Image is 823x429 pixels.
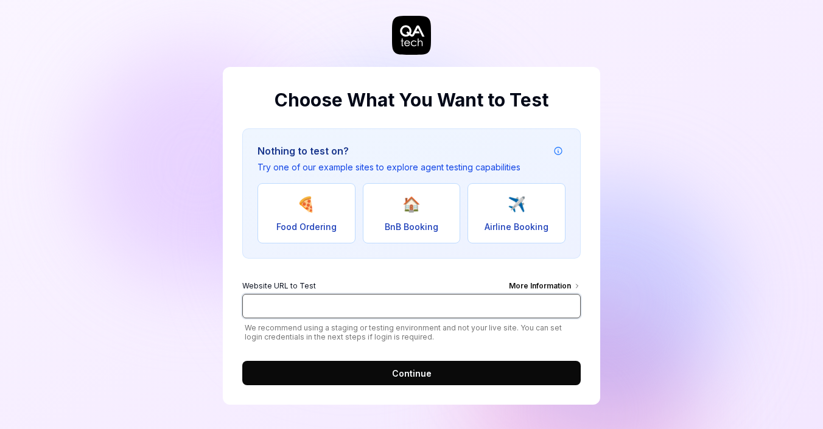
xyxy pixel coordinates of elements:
[242,361,581,385] button: Continue
[242,281,316,294] span: Website URL to Test
[551,144,566,158] button: Example attribution information
[385,220,438,233] span: BnB Booking
[257,144,520,158] h3: Nothing to test on?
[485,220,548,233] span: Airline Booking
[276,220,337,233] span: Food Ordering
[242,294,581,318] input: Website URL to TestMore Information
[402,194,421,215] span: 🏠
[468,183,566,243] button: ✈️Airline Booking
[242,323,581,341] span: We recommend using a staging or testing environment and not your live site. You can set login cre...
[297,194,315,215] span: 🍕
[257,161,520,173] p: Try one of our example sites to explore agent testing capabilities
[242,86,581,114] h2: Choose What You Want to Test
[363,183,461,243] button: 🏠BnB Booking
[508,194,526,215] span: ✈️
[509,281,581,294] div: More Information
[392,367,432,380] span: Continue
[257,183,355,243] button: 🍕Food Ordering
